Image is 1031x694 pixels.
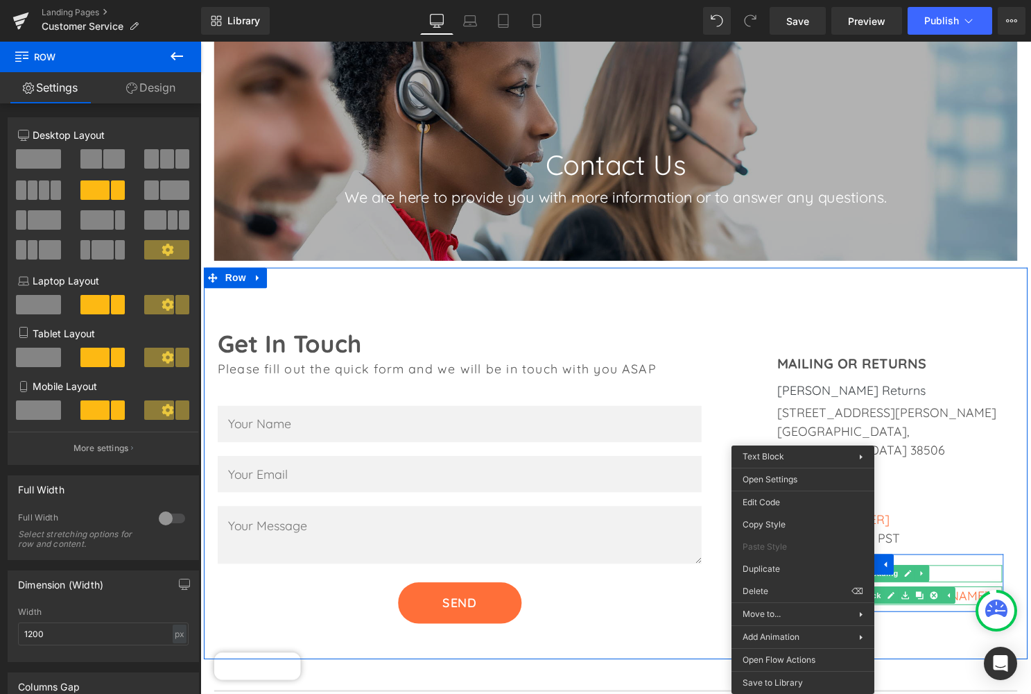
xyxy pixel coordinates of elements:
a: Design [101,72,201,103]
span: Row [21,228,49,249]
p: Desktop Layout [18,128,189,142]
a: Expand / Collapse [682,518,700,539]
font: [GEOGRAPHIC_DATA], [GEOGRAPHIC_DATA] 38506 [582,386,752,421]
button: Publish [908,7,992,35]
span: ⌫ [851,585,863,598]
div: Columns Gap [18,673,80,693]
a: Desktop [420,7,453,35]
span: Save [786,14,809,28]
button: Send [200,546,324,588]
font: CALL US [582,433,639,450]
p: Laptop Layout [18,273,189,288]
p: More settings [73,442,129,455]
span: Text Block [743,451,784,462]
div: Width [18,607,189,617]
span: Library [227,15,260,27]
font: Phone: [582,456,621,472]
a: Save row [628,518,646,539]
a: Tablet [487,7,520,35]
a: [PHONE_NUMBER] [582,475,696,491]
font: 9:00AM - 6:00PM PST [582,493,707,509]
button: Undo [703,7,731,35]
span: Row [14,42,153,72]
input: Your Email [17,418,506,455]
a: Expand / Collapse [722,529,736,545]
span: Customer Service [42,21,123,32]
a: Remove Row [664,518,682,539]
span: Preview [848,14,885,28]
div: Select stretching options for row and content. [18,530,143,549]
div: Open Intercom Messenger [984,647,1017,680]
a: Landing Pages [42,7,201,18]
a: Delete Element [734,551,748,568]
button: Redo [736,7,764,35]
button: More settings [8,432,198,464]
span: Save to Library [743,677,863,689]
span: [STREET_ADDRESS][PERSON_NAME] [582,367,804,383]
span: Open Flow Actions [743,654,863,666]
button: More [998,7,1025,35]
font: Please fill out the quick form and we will be in touch with you ASAP [17,323,460,339]
a: Laptop [453,7,487,35]
div: Dimension (Width) [18,571,103,591]
a: Mobile [520,7,553,35]
div: Full Width [18,512,145,527]
a: Expand / Collapse [748,551,763,568]
a: Clone Element [719,551,734,568]
a: New Library [201,7,270,35]
a: Save element [704,551,719,568]
h1: [PERSON_NAME] Returns [582,345,811,361]
input: Your Name [17,368,506,405]
span: Copy Style [743,518,863,531]
span: Row [600,518,628,539]
a: Expand / Collapse [49,228,67,249]
span: Paste Style [743,541,863,553]
span: Text Block [644,551,690,568]
span: Delete [743,585,851,598]
div: Full Width [18,476,64,496]
p: Tablet Layout [18,326,189,341]
div: px [173,625,187,643]
input: auto [18,623,189,645]
span: Move to... [743,608,859,620]
a: Clone Row [646,518,664,539]
h1: Contact Us [14,103,825,145]
span: Publish [924,15,959,26]
a: Preview [831,7,902,35]
span: Duplicate [743,563,863,575]
font: Get In Touch [17,290,163,321]
font: MAILING OR RETURNS [582,316,733,334]
span: Open Settings [743,473,863,486]
span: Add Animation [743,631,859,643]
p: Mobile Layout [18,379,189,393]
span: Edit Code [743,496,863,509]
div: We are here to provide you with more information or to answer any questions. [14,145,825,169]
